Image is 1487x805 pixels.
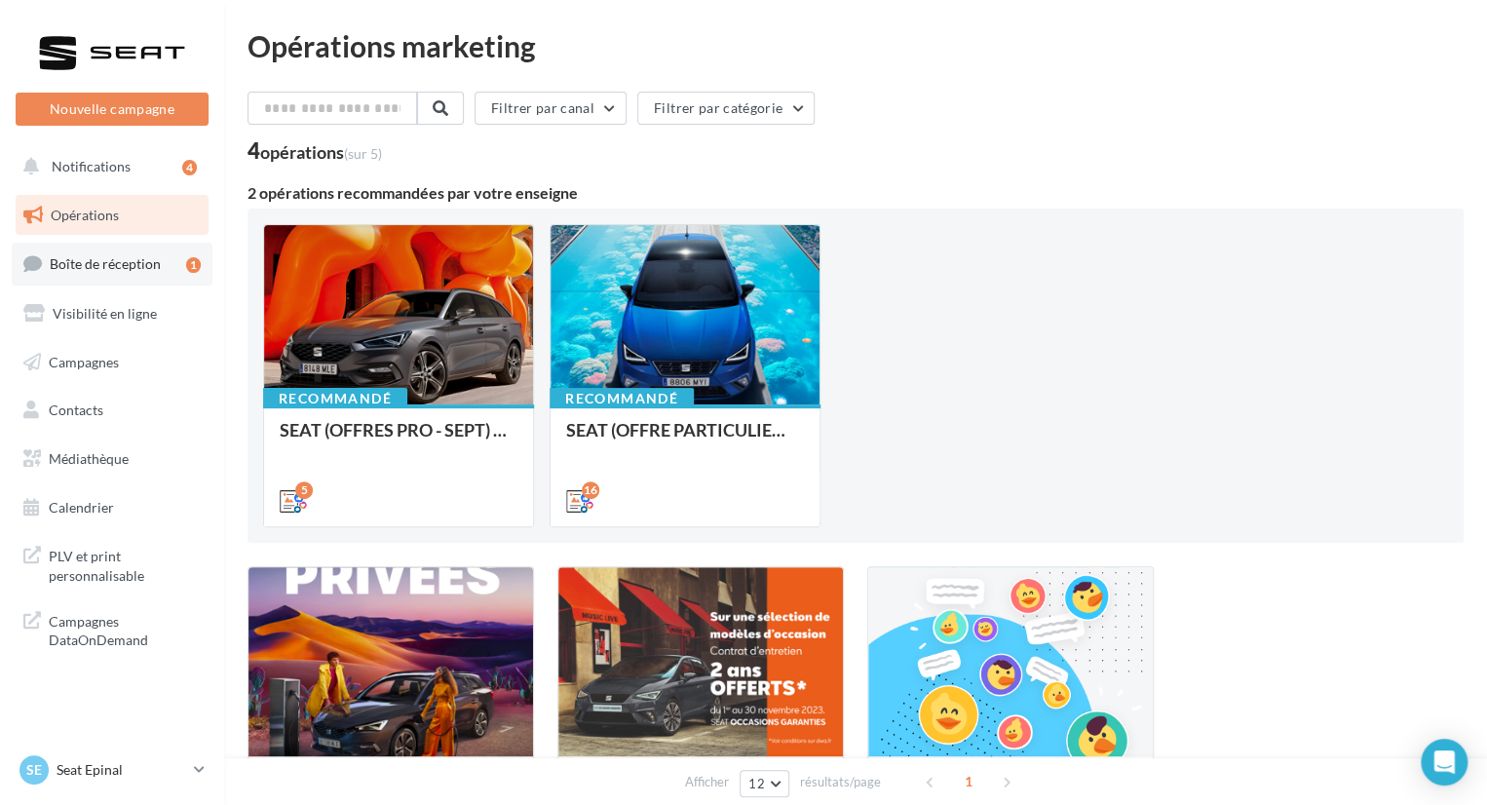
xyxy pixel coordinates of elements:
[57,760,186,780] p: Seat Epinal
[12,342,212,383] a: Campagnes
[12,146,205,187] button: Notifications 4
[748,776,765,791] span: 12
[16,751,209,788] a: SE Seat Epinal
[1421,739,1468,786] div: Open Intercom Messenger
[52,158,131,174] span: Notifications
[12,243,212,285] a: Boîte de réception1
[49,608,201,650] span: Campagnes DataOnDemand
[295,481,313,499] div: 5
[12,439,212,479] a: Médiathèque
[49,543,201,585] span: PLV et print personnalisable
[26,760,42,780] span: SE
[12,293,212,334] a: Visibilité en ligne
[800,773,881,791] span: résultats/page
[953,766,984,797] span: 1
[280,420,517,459] div: SEAT (OFFRES PRO - SEPT) - SOCIAL MEDIA
[12,390,212,431] a: Contacts
[248,31,1464,60] div: Opérations marketing
[12,600,212,658] a: Campagnes DataOnDemand
[12,487,212,528] a: Calendrier
[566,420,804,459] div: SEAT (OFFRE PARTICULIER - SEPT) - SOCIAL MEDIA
[182,160,197,175] div: 4
[51,207,119,223] span: Opérations
[248,140,382,162] div: 4
[475,92,627,125] button: Filtrer par canal
[637,92,815,125] button: Filtrer par catégorie
[12,195,212,236] a: Opérations
[685,773,729,791] span: Afficher
[49,450,129,467] span: Médiathèque
[344,145,382,162] span: (sur 5)
[50,255,161,272] span: Boîte de réception
[248,185,1464,201] div: 2 opérations recommandées par votre enseigne
[740,770,789,797] button: 12
[263,388,407,409] div: Recommandé
[550,388,694,409] div: Recommandé
[582,481,599,499] div: 16
[49,353,119,369] span: Campagnes
[53,305,157,322] span: Visibilité en ligne
[49,499,114,516] span: Calendrier
[12,535,212,593] a: PLV et print personnalisable
[16,93,209,126] button: Nouvelle campagne
[186,257,201,273] div: 1
[260,143,382,161] div: opérations
[49,402,103,418] span: Contacts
